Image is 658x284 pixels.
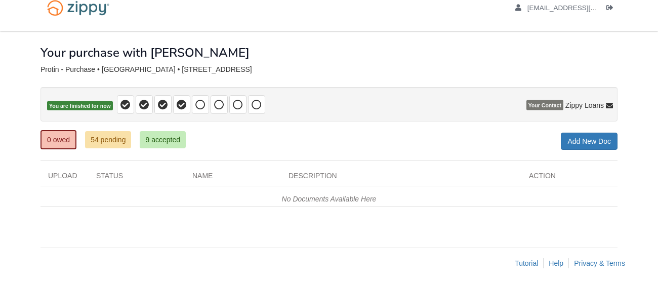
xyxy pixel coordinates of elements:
a: edit profile [515,4,643,14]
div: Description [281,171,521,186]
a: 9 accepted [140,131,186,148]
div: Status [89,171,185,186]
a: Add New Doc [561,133,618,150]
a: Help [549,259,563,267]
div: Protin - Purchase • [GEOGRAPHIC_DATA] • [STREET_ADDRESS] [40,65,618,74]
div: Name [185,171,281,186]
a: 54 pending [85,131,131,148]
div: Action [521,171,618,186]
em: No Documents Available Here [282,195,377,203]
h1: Your purchase with [PERSON_NAME] [40,46,250,59]
a: Tutorial [515,259,538,267]
span: dinaprotin@gmail.com [527,4,643,12]
div: Upload [40,171,89,186]
span: Zippy Loans [565,100,604,110]
span: You are finished for now [47,101,113,111]
span: Your Contact [526,100,563,110]
a: 0 owed [40,130,76,149]
a: Log out [606,4,618,14]
a: Privacy & Terms [574,259,625,267]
